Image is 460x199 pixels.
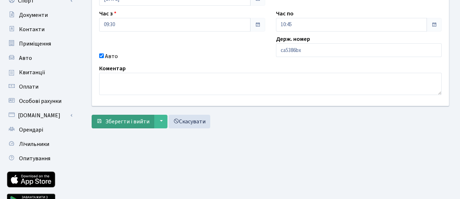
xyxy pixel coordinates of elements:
[276,35,310,43] label: Держ. номер
[19,40,51,48] span: Приміщення
[19,126,43,134] span: Орендарі
[99,9,116,18] label: Час з
[19,97,61,105] span: Особові рахунки
[4,151,75,166] a: Опитування
[99,64,126,73] label: Коментар
[4,94,75,108] a: Особові рахунки
[4,108,75,123] a: [DOMAIN_NAME]
[4,8,75,22] a: Документи
[19,54,32,62] span: Авто
[169,115,210,128] a: Скасувати
[276,43,442,57] input: AA0001AA
[19,155,50,162] span: Опитування
[19,83,38,91] span: Оплати
[276,9,294,18] label: Час по
[4,137,75,151] a: Лічильники
[4,37,75,51] a: Приміщення
[19,68,45,76] span: Квитанції
[4,80,75,94] a: Оплати
[92,115,154,128] button: Зберегти і вийти
[4,123,75,137] a: Орендарі
[19,11,48,19] span: Документи
[4,65,75,80] a: Квитанції
[105,118,149,125] span: Зберегти і вийти
[4,22,75,37] a: Контакти
[4,51,75,65] a: Авто
[19,140,49,148] span: Лічильники
[105,52,118,61] label: Авто
[19,25,45,33] span: Контакти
